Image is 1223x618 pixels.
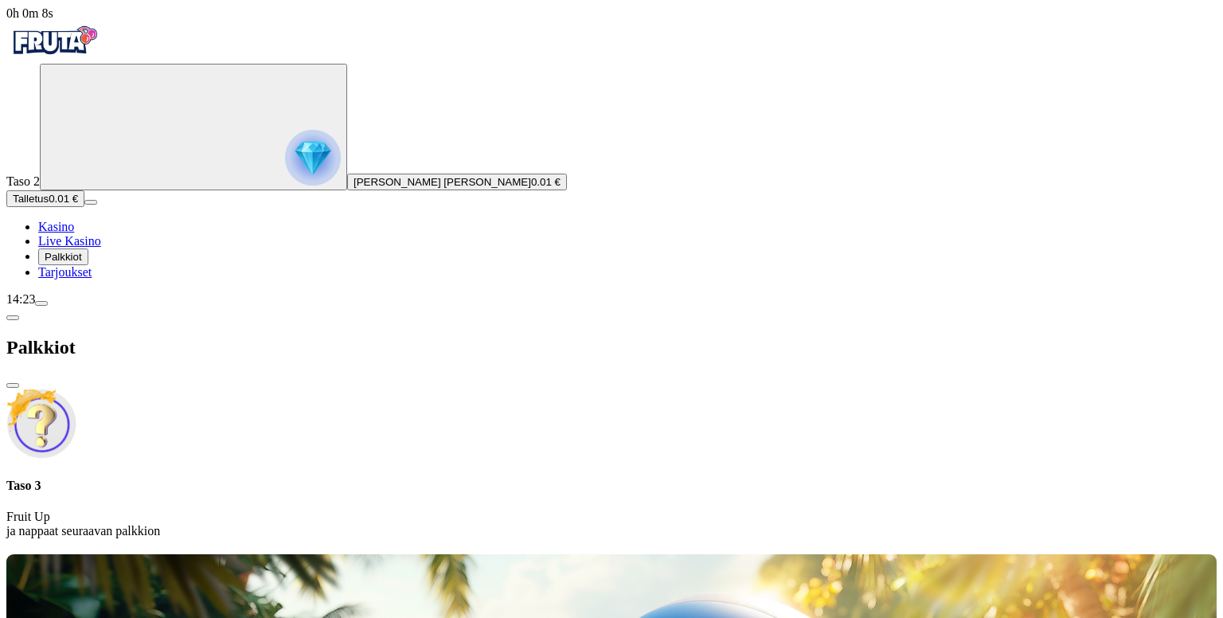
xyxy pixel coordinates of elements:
[6,337,1217,358] h2: Palkkiot
[38,234,101,248] a: Live Kasino
[6,383,19,388] button: close
[38,248,88,265] button: Palkkiot
[6,389,76,459] img: Unlock reward icon
[6,315,19,320] button: chevron-left icon
[354,176,531,188] span: [PERSON_NAME] [PERSON_NAME]
[6,190,84,207] button: Talletusplus icon0.01 €
[285,130,341,186] img: reward progress
[13,193,49,205] span: Talletus
[35,301,48,306] button: menu
[40,64,347,190] button: reward progress
[6,49,102,63] a: Fruta
[6,21,1217,280] nav: Primary
[6,510,1217,538] p: Fruit Up ja nappaat seuraavan palkkion
[6,479,1217,493] h4: Taso 3
[6,6,53,20] span: user session time
[38,265,92,279] a: Tarjoukset
[84,200,97,205] button: menu
[531,176,561,188] span: 0.01 €
[45,251,82,263] span: Palkkiot
[6,174,40,188] span: Taso 2
[347,174,567,190] button: [PERSON_NAME] [PERSON_NAME]0.01 €
[6,220,1217,280] nav: Main menu
[6,21,102,61] img: Fruta
[49,193,78,205] span: 0.01 €
[38,220,74,233] a: Kasino
[6,292,35,306] span: 14:23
